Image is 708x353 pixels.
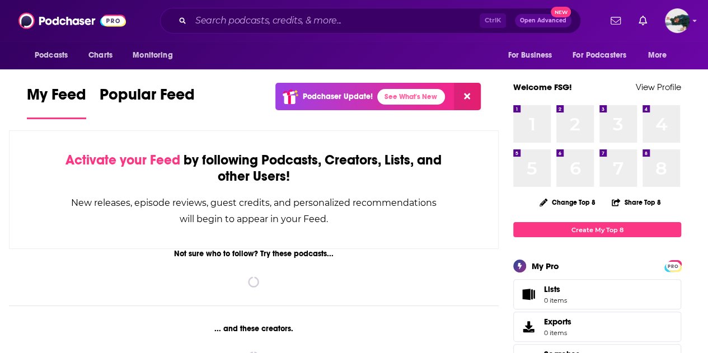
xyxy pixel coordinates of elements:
[520,18,566,23] span: Open Advanced
[100,85,195,111] span: Popular Feed
[160,8,581,34] div: Search podcasts, credits, & more...
[544,296,567,304] span: 0 items
[191,12,480,30] input: Search podcasts, credits, & more...
[665,8,690,33] img: User Profile
[65,195,442,227] div: New releases, episode reviews, guest credits, and personalized recommendations will begin to appe...
[648,48,667,63] span: More
[27,45,82,66] button: open menu
[532,261,559,271] div: My Pro
[634,11,651,30] a: Show notifications dropdown
[611,191,662,213] button: Share Top 8
[513,312,681,342] a: Exports
[508,48,552,63] span: For Business
[500,45,566,66] button: open menu
[517,286,540,302] span: Lists
[377,89,445,105] a: See What's New
[35,48,68,63] span: Podcasts
[544,317,571,327] span: Exports
[517,319,540,335] span: Exports
[27,85,86,119] a: My Feed
[666,261,679,270] a: PRO
[640,45,681,66] button: open menu
[606,11,625,30] a: Show notifications dropdown
[573,48,626,63] span: For Podcasters
[666,262,679,270] span: PRO
[544,284,560,294] span: Lists
[88,48,112,63] span: Charts
[544,329,571,337] span: 0 items
[18,10,126,31] img: Podchaser - Follow, Share and Rate Podcasts
[665,8,690,33] span: Logged in as fsg.publicity
[125,45,187,66] button: open menu
[513,279,681,309] a: Lists
[636,82,681,92] a: View Profile
[81,45,119,66] a: Charts
[480,13,506,28] span: Ctrl K
[513,222,681,237] a: Create My Top 8
[551,7,571,17] span: New
[9,249,499,258] div: Not sure who to follow? Try these podcasts...
[9,324,499,333] div: ... and these creators.
[27,85,86,111] span: My Feed
[513,82,572,92] a: Welcome FSG!
[65,152,180,168] span: Activate your Feed
[533,195,602,209] button: Change Top 8
[303,92,373,101] p: Podchaser Update!
[515,14,571,27] button: Open AdvancedNew
[65,152,442,185] div: by following Podcasts, Creators, Lists, and other Users!
[100,85,195,119] a: Popular Feed
[665,8,690,33] button: Show profile menu
[133,48,172,63] span: Monitoring
[565,45,643,66] button: open menu
[544,284,567,294] span: Lists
